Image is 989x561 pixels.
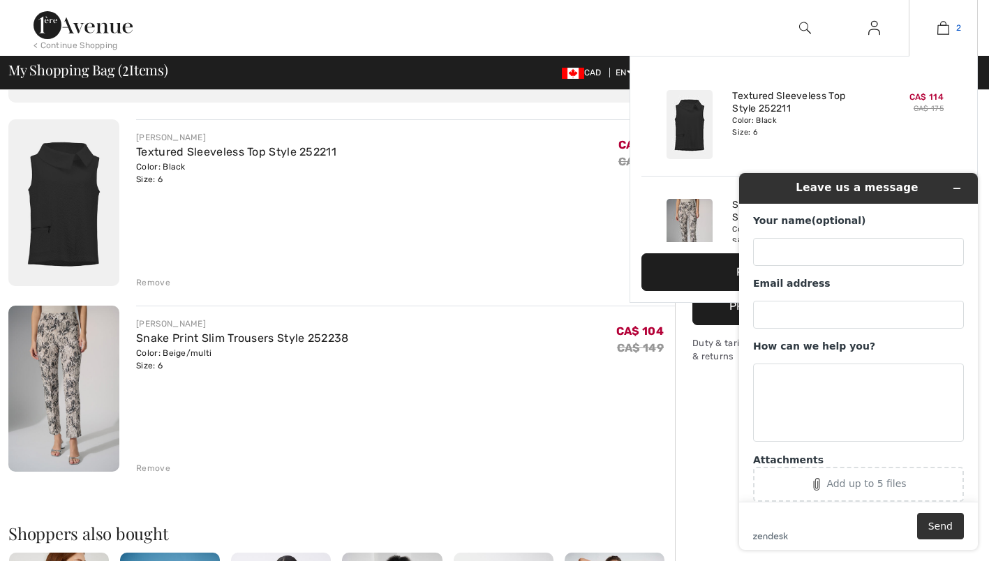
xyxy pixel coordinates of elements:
[8,63,168,77] span: My Shopping Bag ( Items)
[562,68,607,77] span: CAD
[8,525,675,541] h2: Shoppers also bought
[909,20,977,36] a: 2
[692,336,902,363] div: Duty & tariff-free | Uninterrupted shipping & returns
[641,253,966,291] button: Proceed to Checkout
[857,20,891,37] a: Sign In
[136,331,348,345] a: Snake Print Slim Trousers Style 252238
[732,90,870,115] a: Textured Sleeveless Top Style 252211
[732,115,870,137] div: Color: Black Size: 6
[799,20,811,36] img: search the website
[937,20,949,36] img: My Bag
[956,22,961,34] span: 2
[136,347,348,372] div: Color: Beige/multi Size: 6
[136,276,170,289] div: Remove
[31,10,60,22] span: Help
[136,160,336,186] div: Color: Black Size: 6
[909,92,944,102] span: CA$ 114
[34,11,133,39] img: 1ère Avenue
[617,341,664,354] s: CA$ 149
[618,138,664,151] span: CA$ 114
[616,324,664,338] span: CA$ 104
[8,306,119,472] img: Snake Print Slim Trousers Style 252238
[34,39,118,52] div: < Continue Shopping
[8,119,119,286] img: Textured Sleeveless Top Style 252211
[868,20,880,36] img: My Info
[692,287,902,325] button: Proceed to Checkout
[136,145,336,158] a: Textured Sleeveless Top Style 252211
[136,317,348,330] div: [PERSON_NAME]
[122,59,129,77] span: 2
[667,90,713,159] img: Textured Sleeveless Top Style 252211
[618,155,664,168] s: CA$ 175
[914,104,944,113] s: CA$ 175
[616,68,633,77] span: EN
[136,131,336,144] div: [PERSON_NAME]
[136,462,170,474] div: Remove
[667,199,713,268] img: Snake Print Slim Trousers Style 252238
[728,162,989,561] iframe: Find more information here
[562,68,584,79] img: Canadian Dollar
